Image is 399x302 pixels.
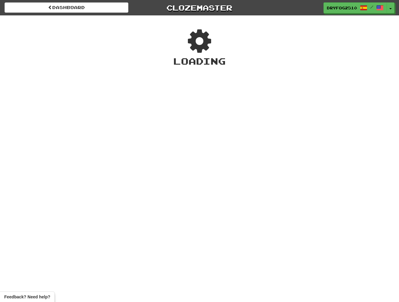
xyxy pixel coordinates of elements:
[137,2,261,13] a: Clozemaster
[327,5,357,11] span: DryFog2510
[370,5,373,9] span: /
[323,2,387,13] a: DryFog2510 /
[5,2,128,13] a: Dashboard
[4,294,50,300] span: Open feedback widget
